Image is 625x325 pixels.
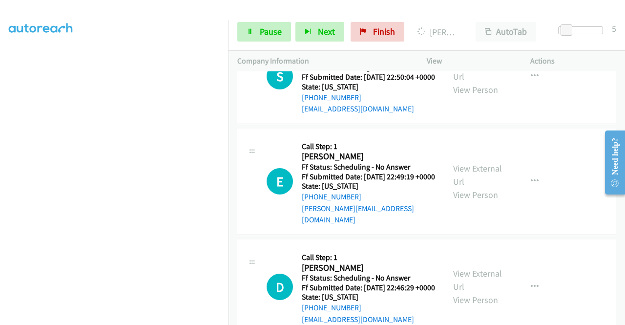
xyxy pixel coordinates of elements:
h5: Call Step: 1 [302,142,436,152]
span: Next [318,26,335,37]
h5: State: [US_STATE] [302,181,436,191]
div: 5 [612,22,616,35]
a: [EMAIL_ADDRESS][DOMAIN_NAME] [302,104,414,113]
a: Finish [351,22,404,42]
h2: [PERSON_NAME] [302,151,436,162]
h5: Ff Submitted Date: [DATE] 22:50:04 +0000 [302,72,435,82]
a: View External Url [453,268,502,292]
h5: State: [US_STATE] [302,82,435,92]
div: The call is yet to be attempted [267,63,293,89]
span: Pause [260,26,282,37]
a: View Person [453,84,498,95]
h5: Ff Status: Scheduling - No Answer [302,162,436,172]
a: [PHONE_NUMBER] [302,303,361,312]
a: View Person [453,189,498,200]
iframe: Resource Center [597,124,625,201]
p: Company Information [237,55,409,67]
button: AutoTab [476,22,536,42]
a: View Person [453,294,498,305]
a: Pause [237,22,291,42]
div: The call is yet to be attempted [267,168,293,195]
h2: [PERSON_NAME] [302,262,435,274]
a: [PHONE_NUMBER] [302,192,361,201]
a: [PHONE_NUMBER] [302,93,361,102]
a: View External Url [453,58,502,82]
a: View External Url [453,163,502,187]
p: View [427,55,513,67]
p: Actions [530,55,616,67]
button: Next [295,22,344,42]
h5: Ff Submitted Date: [DATE] 22:49:19 +0000 [302,172,436,182]
h5: Ff Submitted Date: [DATE] 22:46:29 +0000 [302,283,435,293]
h5: State: [US_STATE] [302,292,435,302]
h1: S [267,63,293,89]
a: [PERSON_NAME][EMAIL_ADDRESS][DOMAIN_NAME] [302,204,414,225]
div: The call is yet to be attempted [267,274,293,300]
p: [PERSON_NAME] [417,25,458,39]
h5: Call Step: 1 [302,253,435,262]
h1: E [267,168,293,195]
span: Finish [373,26,395,37]
a: [EMAIL_ADDRESS][DOMAIN_NAME] [302,315,414,324]
h1: D [267,274,293,300]
h5: Ff Status: Scheduling - No Answer [302,273,435,283]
